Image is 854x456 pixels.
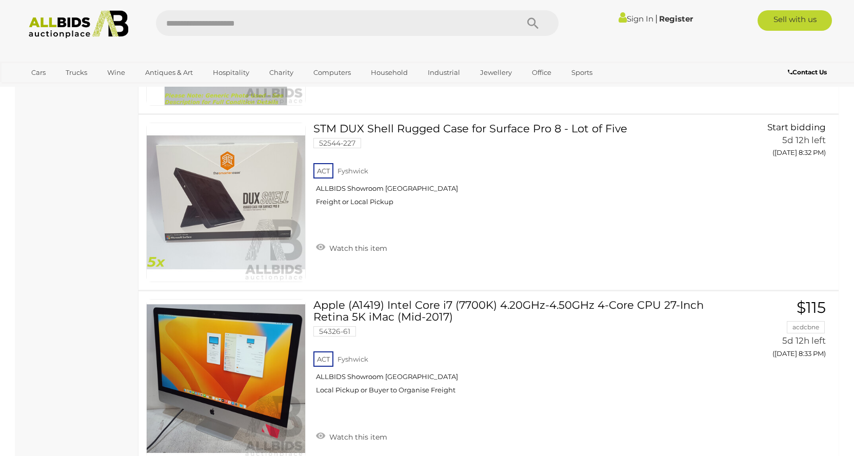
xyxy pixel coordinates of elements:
a: Watch this item [313,428,390,444]
a: Watch this item [313,240,390,255]
a: $115 acdcbne 5d 12h left ([DATE] 8:33 PM) [730,299,829,363]
span: Watch this item [327,432,387,442]
a: Contact Us [788,67,829,78]
button: Search [507,10,559,36]
span: | [655,13,658,24]
a: Sports [565,64,599,81]
a: Charity [263,64,300,81]
img: Allbids.com.au [23,10,134,38]
b: Contact Us [788,68,827,76]
a: Sign In [619,14,653,24]
span: $115 [797,298,826,317]
span: Start bidding [767,122,826,132]
a: Jewellery [473,64,519,81]
a: Register [659,14,693,24]
a: Cars [25,64,52,81]
a: Hospitality [206,64,256,81]
a: [GEOGRAPHIC_DATA] [25,81,111,98]
a: Wine [101,64,132,81]
a: Household [364,64,414,81]
a: Antiques & Art [138,64,200,81]
a: Apple (A1419) Intel Core i7 (7700K) 4.20GHz-4.50GHz 4-Core CPU 27-Inch Retina 5K iMac (Mid-2017) ... [321,299,714,402]
a: Industrial [421,64,467,81]
a: Computers [307,64,358,81]
a: STM DUX Shell Rugged Case for Surface Pro 8 - Lot of Five 52544-227 ACT Fyshwick ALLBIDS Showroom... [321,123,714,214]
a: Sell with us [758,10,832,31]
span: Watch this item [327,244,387,253]
a: Trucks [59,64,94,81]
a: Office [525,64,558,81]
a: Start bidding 5d 12h left ([DATE] 8:32 PM) [730,123,829,163]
